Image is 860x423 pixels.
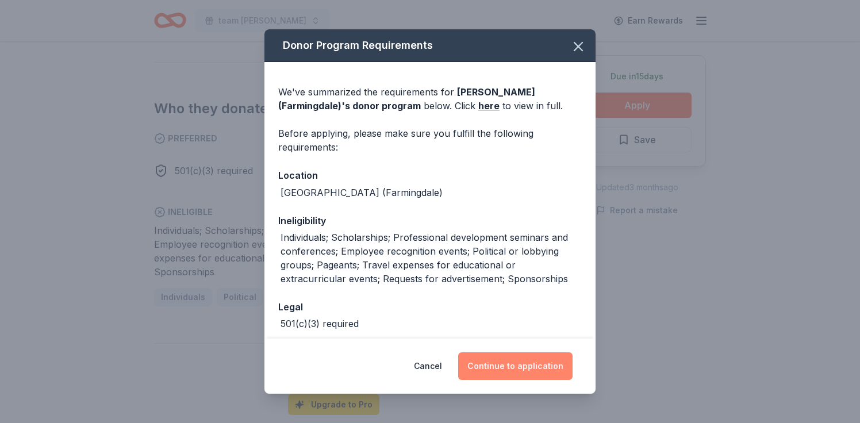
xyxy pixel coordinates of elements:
[264,29,596,62] div: Donor Program Requirements
[281,317,359,330] div: 501(c)(3) required
[278,168,582,183] div: Location
[278,299,582,314] div: Legal
[278,213,582,228] div: Ineligibility
[278,126,582,154] div: Before applying, please make sure you fulfill the following requirements:
[414,352,442,380] button: Cancel
[281,186,443,199] div: [GEOGRAPHIC_DATA] (Farmingdale)
[278,85,582,113] div: We've summarized the requirements for below. Click to view in full.
[281,230,582,286] div: Individuals; Scholarships; Professional development seminars and conferences; Employee recognitio...
[478,99,500,113] a: here
[458,352,573,380] button: Continue to application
